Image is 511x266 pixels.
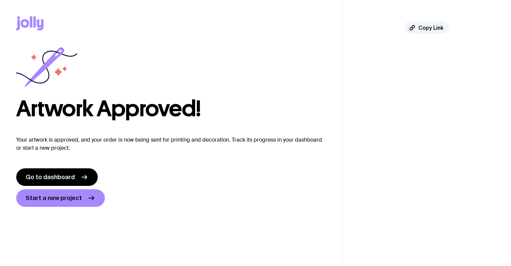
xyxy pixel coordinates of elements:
span: Go to dashboard [26,173,75,181]
p: Your artwork is approved, and your order is now being sent for printing and decoration. Track its... [16,136,326,152]
span: Copy Link [418,24,444,31]
h1: Artwork Approved! [16,98,326,120]
button: Copy Link [404,22,449,34]
a: Start a new project [16,189,105,207]
span: Start a new project [26,194,82,202]
a: Go to dashboard [16,168,98,186]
